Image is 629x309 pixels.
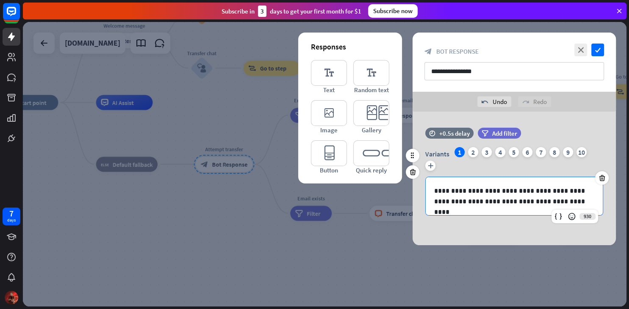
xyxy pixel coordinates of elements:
[549,147,560,157] div: 8
[574,44,587,56] i: close
[468,147,478,157] div: 2
[522,98,529,105] i: redo
[482,130,488,137] i: filter
[425,161,435,171] i: plus
[518,96,551,107] div: Redo
[536,147,546,157] div: 7
[522,147,532,157] div: 6
[368,4,418,18] div: Subscribe now
[3,208,20,225] a: 7 days
[495,147,505,157] div: 4
[576,147,587,157] div: 10
[9,210,14,217] div: 7
[424,48,432,55] i: block_bot_response
[477,96,511,107] div: Undo
[482,147,492,157] div: 3
[436,47,479,55] span: Bot Response
[482,98,488,105] i: undo
[7,3,32,29] button: Open LiveChat chat widget
[563,147,573,157] div: 9
[222,5,361,17] div: Subscribe in days to get your first month for $1
[492,129,517,137] span: Add filter
[258,5,266,17] div: 3
[509,147,519,157] div: 5
[425,150,449,158] span: Variants
[591,44,604,56] i: check
[7,217,16,223] div: days
[454,147,465,157] div: 1
[429,130,435,136] i: time
[439,129,470,137] div: +0.5s delay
